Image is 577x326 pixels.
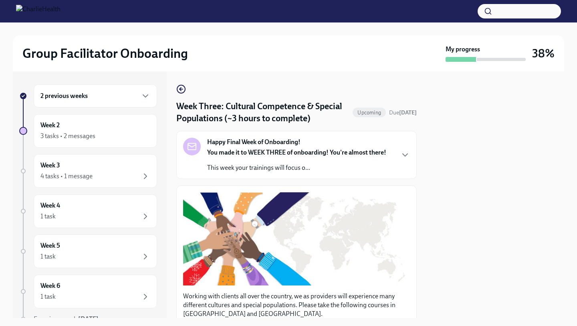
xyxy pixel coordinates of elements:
[207,149,386,156] strong: You made it to WEEK THREE of onboarding! You're almost there!
[19,275,157,308] a: Week 61 task
[389,109,417,116] span: Due
[183,292,410,318] p: Working with clients all over the country, we as providers will experience many different culture...
[40,252,56,261] div: 1 task
[40,172,93,181] div: 4 tasks • 1 message
[19,154,157,188] a: Week 34 tasks • 1 message
[207,138,301,147] strong: Happy Final Week of Onboarding!
[40,121,60,130] h6: Week 2
[40,292,56,301] div: 1 task
[19,114,157,148] a: Week 23 tasks • 2 messages
[40,281,60,290] h6: Week 6
[532,46,555,61] h3: 38%
[16,5,61,18] img: CharlieHealth
[40,92,88,100] h6: 2 previous weeks
[40,212,56,221] div: 1 task
[446,45,480,54] strong: My progress
[22,45,188,61] h2: Group Facilitator Onboarding
[389,109,417,116] span: August 25th, 2025 10:00
[353,110,386,116] span: Upcoming
[207,163,386,172] p: This week your trainings will focus o...
[34,315,99,323] span: Experience ends
[19,234,157,268] a: Week 51 task
[40,132,95,141] div: 3 tasks • 2 messages
[40,201,60,210] h6: Week 4
[40,161,60,170] h6: Week 3
[40,241,60,250] h6: Week 5
[19,194,157,228] a: Week 41 task
[176,100,349,124] h4: Week Three: Cultural Competence & Special Populations (~3 hours to complete)
[399,109,417,116] strong: [DATE]
[34,84,157,108] div: 2 previous weeks
[183,192,410,285] button: Zoom image
[78,315,99,323] strong: [DATE]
